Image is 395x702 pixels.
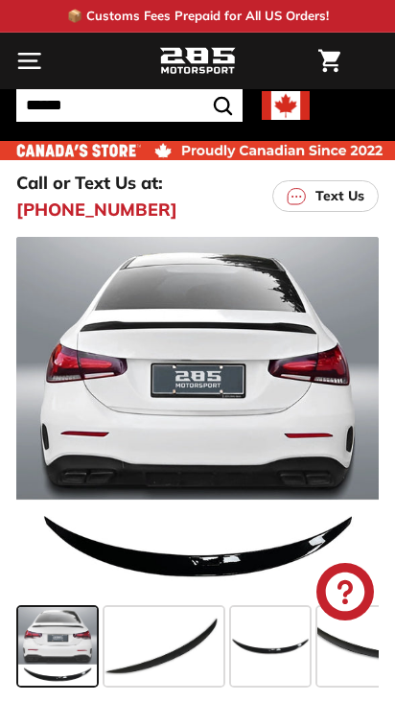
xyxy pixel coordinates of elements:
[159,45,236,78] img: Logo_285_Motorsport_areodynamics_components
[309,34,350,88] a: Cart
[272,180,379,212] a: Text Us
[16,170,163,196] p: Call or Text Us at:
[67,7,329,26] p: 📦 Customs Fees Prepaid for All US Orders!
[315,186,364,206] p: Text Us
[16,197,177,222] a: [PHONE_NUMBER]
[311,563,380,625] inbox-online-store-chat: Shopify online store chat
[16,89,243,122] input: Search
